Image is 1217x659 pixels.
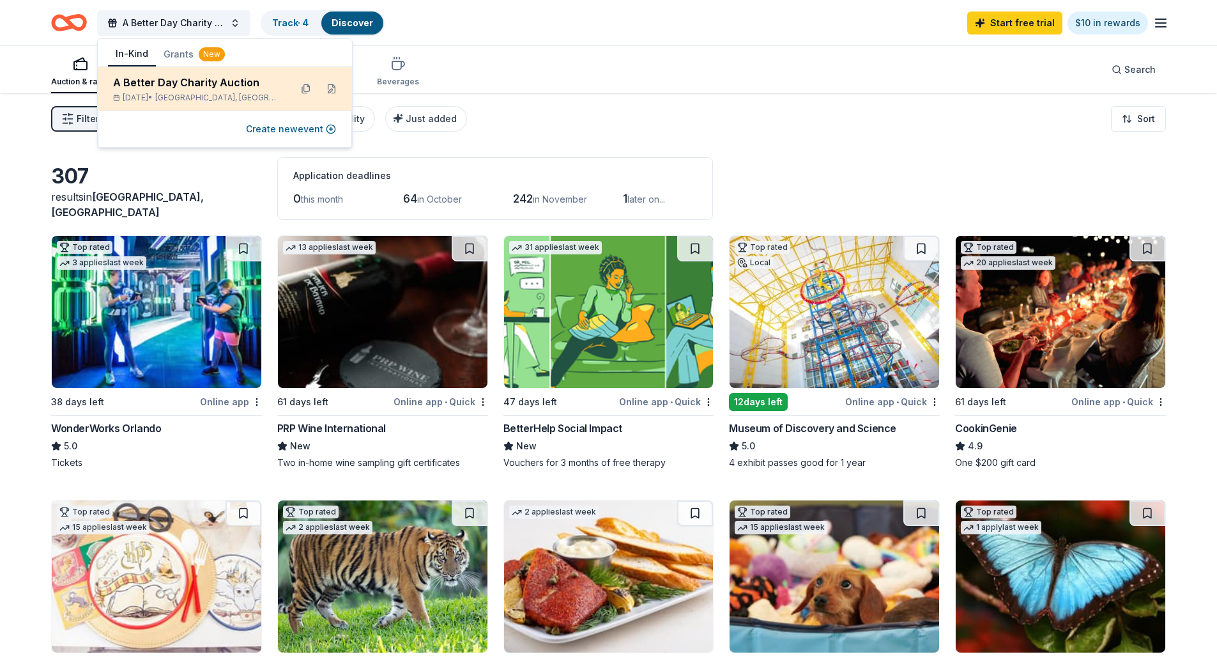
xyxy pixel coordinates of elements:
div: 12 days left [729,393,788,411]
div: 47 days left [503,394,557,410]
div: 61 days left [955,394,1006,410]
button: Search [1101,57,1166,82]
div: Top rated [961,241,1016,254]
div: 2 applies last week [283,521,372,534]
div: Top rated [57,506,112,518]
a: Image for CookinGenieTop rated20 applieslast week61 days leftOnline app•QuickCookinGenie4.9One $2... [955,235,1166,469]
button: Track· 4Discover [261,10,385,36]
img: Image for CookinGenie [956,236,1165,388]
div: Online app Quick [1071,394,1166,410]
span: Sort [1137,111,1155,127]
div: Tickets [51,456,262,469]
div: 38 days left [51,394,104,410]
div: 307 [51,164,262,189]
div: Online app Quick [845,394,940,410]
a: $10 in rewards [1068,12,1148,35]
div: Online app Quick [394,394,488,410]
a: Image for Museum of Discovery and ScienceTop ratedLocal12days leftOnline app•QuickMuseum of Disco... [729,235,940,469]
span: 5.0 [64,438,77,454]
button: Just added [385,106,467,132]
img: Image for Museum of Discovery and Science [730,236,939,388]
a: Home [51,8,87,38]
div: Online app Quick [619,394,714,410]
span: • [896,397,899,407]
div: Top rated [961,506,1016,518]
button: Create newevent [246,121,336,137]
div: Top rated [735,241,790,254]
span: Just added [406,113,457,124]
div: New [199,47,225,61]
div: BetterHelp Social Impact [503,421,622,436]
div: 31 applies last week [509,241,602,254]
a: Start free trial [967,12,1062,35]
div: PRP Wine International [277,421,386,436]
button: Beverages [377,51,419,93]
div: A Better Day Charity Auction [113,75,280,90]
span: 242 [513,192,533,205]
img: Image for Zoo Miami [278,500,487,653]
a: Image for PRP Wine International13 applieslast week61 days leftOnline app•QuickPRP Wine Internati... [277,235,488,469]
span: Filter [77,111,99,127]
span: this month [301,194,343,205]
span: 4.9 [968,438,983,454]
img: Image for Perry's Steakhouse [504,500,714,653]
div: Application deadlines [293,168,697,183]
div: Beverages [377,77,419,87]
div: results [51,189,262,220]
img: Image for PRP Wine International [278,236,487,388]
span: A Better Day Charity Auction [123,15,225,31]
div: 4 exhibit passes good for 1 year [729,456,940,469]
a: Track· 4 [272,17,309,28]
div: 13 applies last week [283,241,376,254]
span: • [670,397,673,407]
span: 1 [623,192,627,205]
button: Filter2 [51,106,109,132]
div: Local [735,256,773,269]
button: Auction & raffle [51,51,109,93]
button: Sort [1111,106,1166,132]
span: • [445,397,447,407]
span: 5.0 [742,438,755,454]
button: In-Kind [108,42,156,66]
div: Online app [200,394,262,410]
div: [DATE] • [113,93,280,103]
span: in October [417,194,462,205]
span: in November [533,194,587,205]
div: Top rated [735,506,790,518]
div: 1 apply last week [961,521,1041,534]
img: Image for BetterHelp Social Impact [504,236,714,388]
span: New [290,438,310,454]
button: Grants [156,43,233,66]
div: 61 days left [277,394,328,410]
button: A Better Day Charity Auction [97,10,250,36]
div: 15 applies last week [57,521,149,534]
div: Auction & raffle [51,77,109,87]
span: • [1122,397,1125,407]
a: Image for WonderWorks OrlandoTop rated3 applieslast week38 days leftOnline appWonderWorks Orlando... [51,235,262,469]
div: 15 applies last week [735,521,827,534]
div: Vouchers for 3 months of free therapy [503,456,714,469]
div: Two in-home wine sampling gift certificates [277,456,488,469]
span: [GEOGRAPHIC_DATA], [GEOGRAPHIC_DATA] [155,93,280,103]
div: 2 applies last week [509,506,599,519]
span: later on... [627,194,665,205]
img: Image for Butterfly World [956,500,1165,653]
div: 20 applies last week [961,256,1055,270]
span: 64 [403,192,417,205]
span: 0 [293,192,301,205]
div: Museum of Discovery and Science [729,421,896,436]
div: One $200 gift card [955,456,1166,469]
a: Image for BetterHelp Social Impact31 applieslast week47 days leftOnline app•QuickBetterHelp Socia... [503,235,714,469]
span: Search [1124,62,1156,77]
img: Image for BarkBox [730,500,939,653]
span: in [51,190,204,219]
div: Top rated [283,506,339,518]
div: CookinGenie [955,421,1017,436]
div: Top rated [57,241,112,254]
img: Image for Oriental Trading [52,500,261,653]
span: New [516,438,537,454]
span: [GEOGRAPHIC_DATA], [GEOGRAPHIC_DATA] [51,190,204,219]
img: Image for WonderWorks Orlando [52,236,261,388]
div: WonderWorks Orlando [51,421,161,436]
a: Discover [332,17,373,28]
